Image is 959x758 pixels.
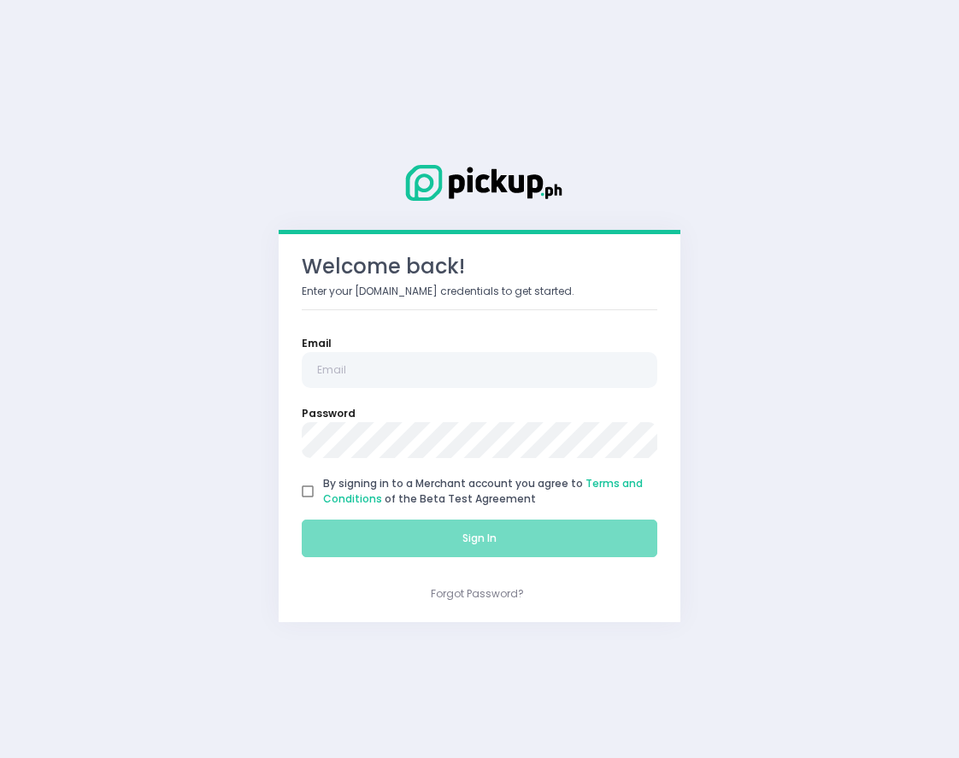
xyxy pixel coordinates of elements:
[302,406,356,421] label: Password
[323,476,643,506] span: By signing in to a Merchant account you agree to of the Beta Test Agreement
[323,476,643,506] a: Terms and Conditions
[302,336,332,351] label: Email
[431,586,524,601] a: Forgot Password?
[302,520,657,557] button: Sign In
[302,255,657,279] h3: Welcome back!
[462,531,497,545] span: Sign In
[302,284,657,299] p: Enter your [DOMAIN_NAME] credentials to get started.
[394,162,565,204] img: Logo
[302,352,657,388] input: Email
